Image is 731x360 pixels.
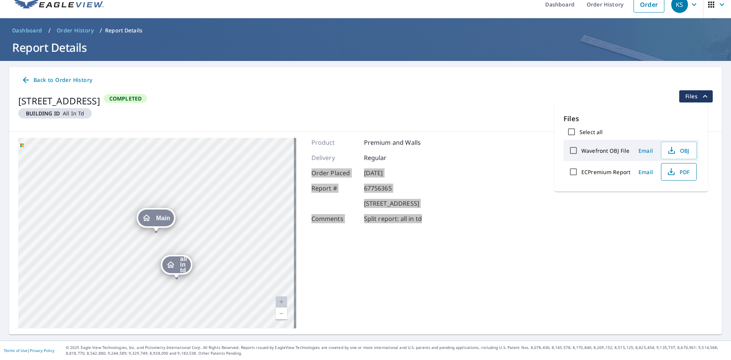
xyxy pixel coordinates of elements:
[364,138,421,147] p: Premium and Walls
[4,348,54,353] p: |
[156,215,170,221] span: Main
[666,167,690,176] span: PDF
[66,345,727,356] p: © 2025 Eagle View Technologies, Inc. and Pictometry International Corp. All Rights Reserved. Repo...
[21,75,92,85] span: Back to Order History
[4,348,27,353] a: Terms of Use
[276,296,287,308] a: Current Level 20, Zoom In Disabled
[9,24,722,37] nav: breadcrumb
[637,147,655,154] span: Email
[311,138,357,147] p: Product
[661,142,697,159] button: OBJ
[364,214,422,223] p: Split report: all in td
[57,27,94,34] span: Order History
[685,92,710,101] span: Files
[634,166,658,178] button: Email
[579,128,603,136] label: Select all
[581,147,629,154] label: Wavefront OBJ File
[311,214,357,223] p: Comments
[364,153,410,162] p: Regular
[679,90,713,102] button: filesDropdownBtn-67756365
[311,168,357,178] p: Order Placed
[364,168,410,178] p: [DATE]
[9,24,45,37] a: Dashboard
[637,168,655,176] span: Email
[100,26,102,35] li: /
[26,110,60,117] em: Building ID
[581,168,630,176] label: ECPremium Report
[18,94,100,108] div: [STREET_ADDRESS]
[105,95,147,102] span: Completed
[30,348,54,353] a: Privacy Policy
[364,184,410,193] p: 67756365
[105,27,142,34] p: Report Details
[311,184,357,193] p: Report #
[661,163,697,181] button: PDF
[137,208,176,232] div: Dropped pin, building Main, Residential property, 1415 W 31st St Cheyenne, WY 82001
[364,199,419,208] p: [STREET_ADDRESS]
[666,146,690,155] span: OBJ
[54,24,97,37] a: Order History
[21,110,89,117] span: all in td
[634,145,658,157] button: Email
[563,114,699,124] p: Files
[161,255,192,278] div: Dropped pin, building all in td, Residential property, 1415 W 31st St Cheyenne, WY 82001
[12,27,42,34] span: Dashboard
[9,40,722,55] h1: Report Details
[18,73,95,87] a: Back to Order History
[180,256,187,273] span: all in td
[276,308,287,319] a: Current Level 20, Zoom Out
[311,153,357,162] p: Delivery
[48,26,51,35] li: /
